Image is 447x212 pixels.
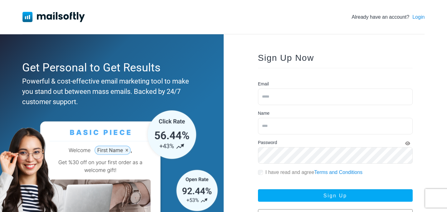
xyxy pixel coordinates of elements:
[258,110,270,117] label: Name
[352,13,425,21] div: Already have an account?
[412,13,425,21] a: Login
[258,139,277,146] label: Password
[22,59,198,76] div: Get Personal to Get Results
[258,81,269,87] label: Email
[22,12,85,22] img: Mailsoftly
[405,141,410,146] i: Show Password
[258,53,314,63] span: Sign Up Now
[22,76,198,107] div: Powerful & cost-effective email marketing tool to make you stand out between mass emails. Backed ...
[314,170,362,175] a: Terms and Conditions
[265,169,362,176] label: I have read and agree
[258,189,413,202] button: Sign Up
